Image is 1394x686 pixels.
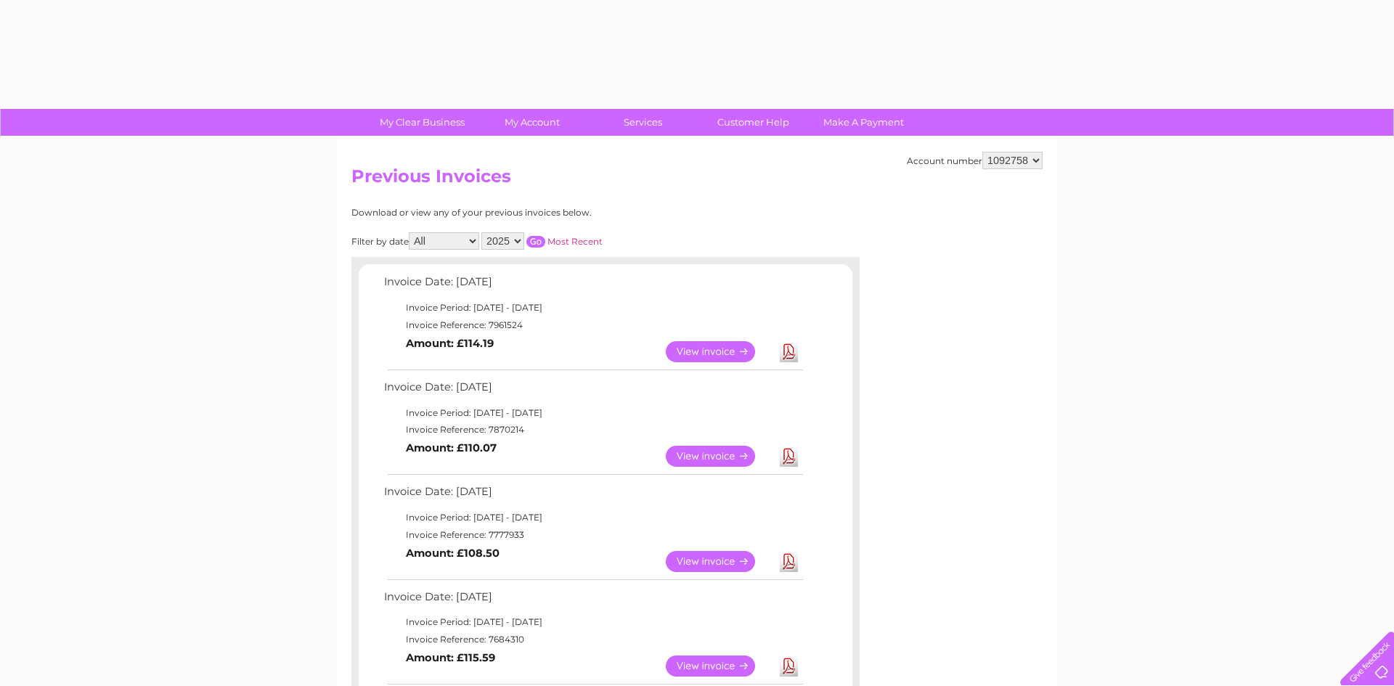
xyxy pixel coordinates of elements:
[780,446,798,467] a: Download
[380,587,805,614] td: Invoice Date: [DATE]
[351,208,733,218] div: Download or view any of your previous invoices below.
[666,551,773,572] a: View
[380,421,805,438] td: Invoice Reference: 7870214
[380,377,805,404] td: Invoice Date: [DATE]
[473,109,592,136] a: My Account
[380,613,805,631] td: Invoice Period: [DATE] - [DATE]
[666,656,773,677] a: View
[380,526,805,544] td: Invoice Reference: 7777933
[406,337,494,350] b: Amount: £114.19
[693,109,813,136] a: Customer Help
[666,446,773,467] a: View
[362,109,482,136] a: My Clear Business
[406,651,495,664] b: Amount: £115.59
[380,317,805,334] td: Invoice Reference: 7961524
[380,404,805,422] td: Invoice Period: [DATE] - [DATE]
[907,152,1043,169] div: Account number
[351,166,1043,194] h2: Previous Invoices
[380,272,805,299] td: Invoice Date: [DATE]
[406,547,500,560] b: Amount: £108.50
[804,109,924,136] a: Make A Payment
[780,341,798,362] a: Download
[380,631,805,648] td: Invoice Reference: 7684310
[583,109,703,136] a: Services
[666,341,773,362] a: View
[380,482,805,509] td: Invoice Date: [DATE]
[380,509,805,526] td: Invoice Period: [DATE] - [DATE]
[351,232,733,250] div: Filter by date
[780,656,798,677] a: Download
[406,441,497,454] b: Amount: £110.07
[547,236,603,247] a: Most Recent
[780,551,798,572] a: Download
[380,299,805,317] td: Invoice Period: [DATE] - [DATE]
